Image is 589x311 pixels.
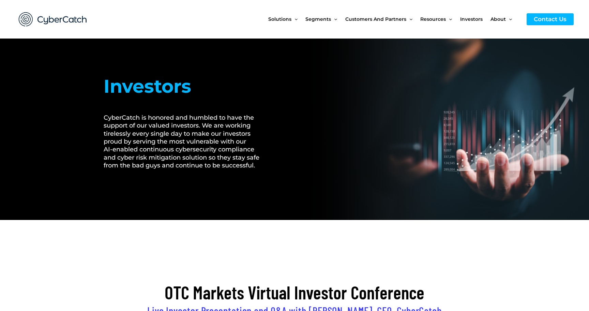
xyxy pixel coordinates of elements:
[527,13,574,25] a: Contact Us
[406,5,412,33] span: Menu Toggle
[460,5,490,33] a: Investors
[104,281,485,304] h2: OTC Markets Virtual Investor Conference
[104,114,268,170] h2: CyberCatch is honored and humbled to have the support of our valued investors. We are working tir...
[446,5,452,33] span: Menu Toggle
[291,5,298,33] span: Menu Toggle
[490,5,506,33] span: About
[104,73,268,100] h1: Investors
[305,5,331,33] span: Segments
[268,5,520,33] nav: Site Navigation: New Main Menu
[506,5,512,33] span: Menu Toggle
[12,5,94,33] img: CyberCatch
[345,5,406,33] span: Customers and Partners
[460,5,483,33] span: Investors
[268,5,291,33] span: Solutions
[420,5,446,33] span: Resources
[331,5,337,33] span: Menu Toggle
